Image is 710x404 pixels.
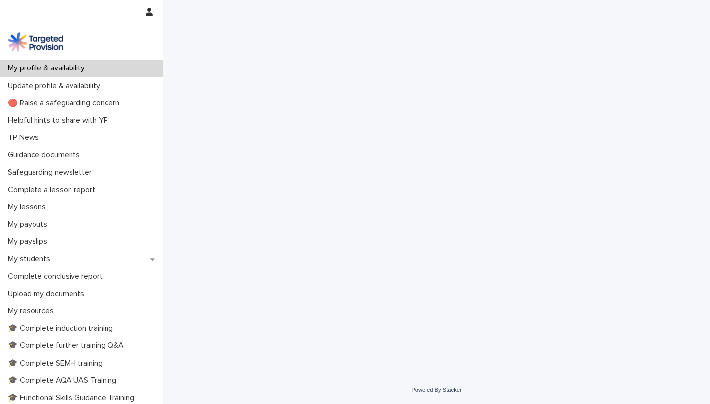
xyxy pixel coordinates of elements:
p: 🎓 Complete further training Q&A [4,341,132,350]
p: My payslips [4,237,55,246]
p: 🎓 Functional Skills Guidance Training [4,393,142,403]
p: My lessons [4,202,54,212]
p: Complete conclusive report [4,272,110,281]
img: M5nRWzHhSzIhMunXDL62 [8,32,63,52]
p: Update profile & availability [4,81,108,91]
p: My profile & availability [4,64,93,73]
a: Powered By Stacker [411,387,461,393]
p: 🎓 Complete induction training [4,324,121,333]
p: My resources [4,306,62,316]
p: Guidance documents [4,150,88,160]
p: Safeguarding newsletter [4,168,100,177]
p: Complete a lesson report [4,185,103,195]
p: 🔴 Raise a safeguarding concern [4,99,127,108]
p: 🎓 Complete SEMH training [4,359,110,368]
p: My students [4,254,58,264]
p: TP News [4,133,47,142]
p: 🎓 Complete AQA UAS Training [4,376,124,385]
p: Upload my documents [4,289,92,299]
p: My payouts [4,220,55,229]
p: Helpful hints to share with YP [4,116,116,125]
